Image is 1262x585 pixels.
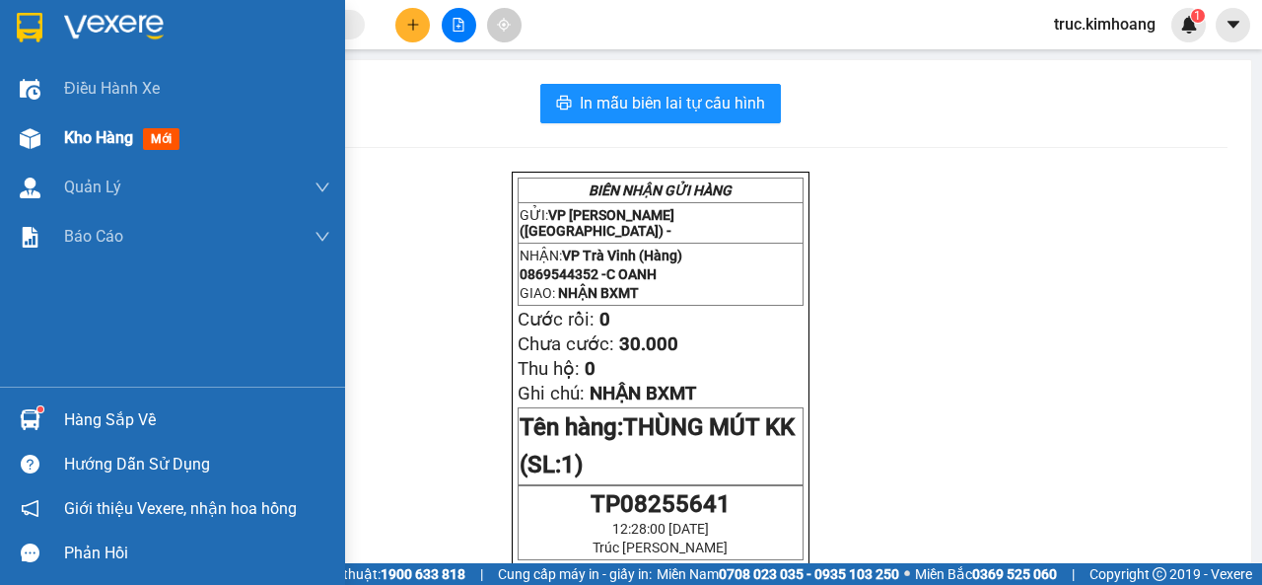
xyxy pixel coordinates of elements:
[599,309,610,330] span: 0
[719,566,899,582] strong: 0708 023 035 - 0935 103 250
[381,566,465,582] strong: 1900 633 818
[64,224,123,249] span: Báo cáo
[520,248,802,263] p: NHẬN:
[591,490,731,518] span: TP08255641
[589,183,732,198] strong: BIÊN NHẬN GỬI HÀNG
[315,229,330,245] span: down
[55,85,191,104] span: VP Trà Vinh (Hàng)
[1180,16,1198,34] img: icon-new-feature
[520,207,674,239] span: VP [PERSON_NAME] ([GEOGRAPHIC_DATA]) -
[21,499,39,518] span: notification
[518,309,595,330] span: Cước rồi:
[590,383,696,404] span: NHẬN BXMT
[1153,567,1166,581] span: copyright
[64,76,160,101] span: Điều hành xe
[1072,563,1075,585] span: |
[593,540,728,555] span: Trúc [PERSON_NAME]
[580,91,765,115] span: In mẫu biên lai tự cấu hình
[1225,16,1242,34] span: caret-down
[66,11,229,30] strong: BIÊN NHẬN GỬI HÀNG
[518,383,585,404] span: Ghi chú:
[20,79,40,100] img: warehouse-icon
[904,570,910,578] span: ⚪️
[452,18,465,32] span: file-add
[497,18,511,32] span: aim
[64,496,297,521] span: Giới thiệu Vexere, nhận hoa hồng
[556,95,572,113] span: printer
[64,128,133,147] span: Kho hàng
[8,38,183,76] span: VP [PERSON_NAME] ([GEOGRAPHIC_DATA]) -
[585,358,596,380] span: 0
[540,84,781,123] button: printerIn mẫu biên lai tự cấu hình
[64,405,330,435] div: Hàng sắp về
[606,266,657,282] span: C OANH
[498,563,652,585] span: Cung cấp máy in - giấy in:
[487,8,522,42] button: aim
[406,18,420,32] span: plus
[20,409,40,430] img: warehouse-icon
[64,450,330,479] div: Hướng dẫn sử dụng
[520,207,802,239] p: GỬI:
[1216,8,1250,42] button: caret-down
[8,128,142,147] span: GIAO:
[21,455,39,474] span: question-circle
[972,566,1057,582] strong: 0369 525 060
[480,563,483,585] span: |
[520,266,657,282] span: 0869544352 -
[915,563,1057,585] span: Miền Bắc
[1038,12,1171,37] span: truc.kimhoang
[284,563,465,585] span: Hỗ trợ kỹ thuật:
[561,451,583,478] span: 1)
[8,107,163,125] span: 0869544352 -
[20,227,40,248] img: solution-icon
[442,8,476,42] button: file-add
[64,175,121,199] span: Quản Lý
[37,406,43,412] sup: 1
[518,333,614,355] span: Chưa cước:
[51,128,142,147] span: NHẬN BXMT
[612,521,709,537] span: 12:28:00 [DATE]
[17,13,42,42] img: logo-vxr
[558,285,639,301] span: NHẬN BXMT
[518,358,580,380] span: Thu hộ:
[562,248,682,263] span: VP Trà Vinh (Hàng)
[143,128,179,150] span: mới
[619,333,678,355] span: 30.000
[657,563,899,585] span: Miền Nam
[520,413,795,478] span: Tên hàng:
[105,107,163,125] span: C OANH
[64,539,330,568] div: Phản hồi
[520,413,795,478] span: THÙNG MÚT KK (SL:
[21,544,39,562] span: message
[20,128,40,149] img: warehouse-icon
[395,8,430,42] button: plus
[8,38,288,76] p: GỬI:
[20,178,40,198] img: warehouse-icon
[520,285,639,301] span: GIAO:
[315,180,330,195] span: down
[8,85,288,104] p: NHẬN:
[1194,9,1201,23] span: 1
[1191,9,1205,23] sup: 1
